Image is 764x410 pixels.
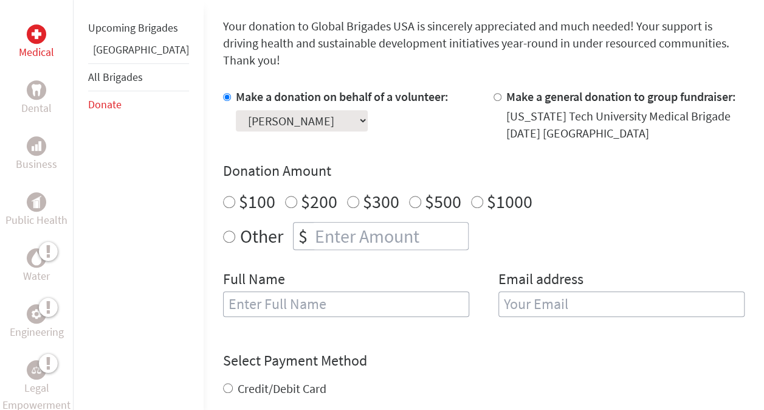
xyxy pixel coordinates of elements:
[32,141,41,151] img: Business
[32,196,41,208] img: Public Health
[27,136,46,156] div: Business
[487,190,532,213] label: $1000
[23,248,50,285] a: WaterWater
[239,190,275,213] label: $100
[27,192,46,212] div: Public Health
[88,70,143,84] a: All Brigades
[32,251,41,265] img: Water
[21,80,52,117] a: DentalDental
[223,291,469,317] input: Enter Full Name
[10,324,64,341] p: Engineering
[27,304,46,324] div: Engineering
[32,84,41,96] img: Dental
[294,223,312,249] div: $
[88,21,178,35] a: Upcoming Brigades
[236,89,449,104] label: Make a donation on behalf of a volunteer:
[19,24,54,61] a: MedicalMedical
[27,248,46,268] div: Water
[88,97,122,111] a: Donate
[19,44,54,61] p: Medical
[32,29,41,39] img: Medical
[5,192,67,229] a: Public HealthPublic Health
[425,190,461,213] label: $500
[88,91,189,118] li: Donate
[93,43,189,57] a: [GEOGRAPHIC_DATA]
[16,136,57,173] a: BusinessBusiness
[223,351,745,370] h4: Select Payment Method
[498,291,745,317] input: Your Email
[506,108,745,142] div: [US_STATE] Tech University Medical Brigade [DATE] [GEOGRAPHIC_DATA]
[498,269,583,291] label: Email address
[223,161,745,181] h4: Donation Amount
[27,24,46,44] div: Medical
[223,18,745,69] p: Your donation to Global Brigades USA is sincerely appreciated and much needed! Your support is dr...
[10,304,64,341] a: EngineeringEngineering
[363,190,399,213] label: $300
[27,360,46,380] div: Legal Empowerment
[23,268,50,285] p: Water
[238,381,326,396] label: Credit/Debit Card
[27,80,46,100] div: Dental
[32,366,41,374] img: Legal Empowerment
[16,156,57,173] p: Business
[240,222,283,250] label: Other
[21,100,52,117] p: Dental
[88,63,189,91] li: All Brigades
[223,269,285,291] label: Full Name
[32,309,41,319] img: Engineering
[312,223,468,249] input: Enter Amount
[301,190,337,213] label: $200
[88,15,189,41] li: Upcoming Brigades
[5,212,67,229] p: Public Health
[88,41,189,63] li: Ghana
[506,89,736,104] label: Make a general donation to group fundraiser:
